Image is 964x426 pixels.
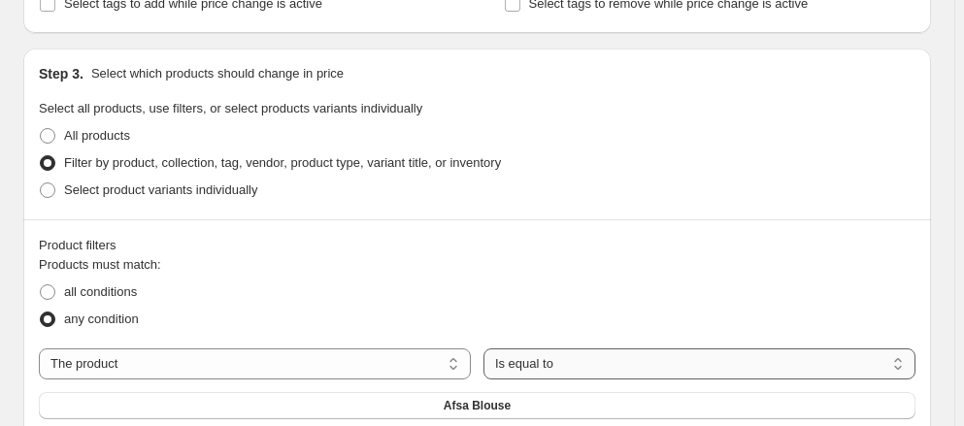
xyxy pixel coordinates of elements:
span: Select all products, use filters, or select products variants individually [39,101,422,115]
p: Select which products should change in price [91,64,344,83]
button: Afsa Blouse [39,392,915,419]
span: all conditions [64,284,137,299]
span: Select product variants individually [64,182,257,197]
span: Products must match: [39,257,161,272]
div: Product filters [39,236,915,255]
span: All products [64,128,130,143]
span: any condition [64,311,139,326]
h2: Step 3. [39,64,83,83]
span: Afsa Blouse [444,398,511,413]
span: Filter by product, collection, tag, vendor, product type, variant title, or inventory [64,155,501,170]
